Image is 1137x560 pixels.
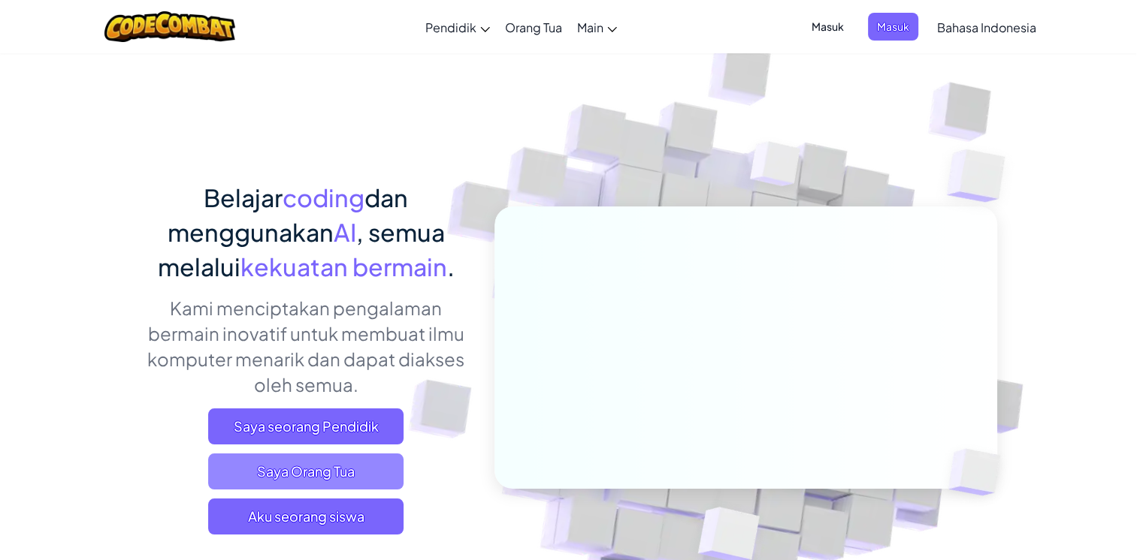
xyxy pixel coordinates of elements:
[923,417,1036,527] img: Overlap cubes
[141,295,472,397] p: Kami menciptakan pengalaman bermain inovatif untuk membuat ilmu komputer menarik dan dapat diakse...
[418,7,497,47] a: Pendidik
[208,498,404,534] button: Aku seorang siswa
[497,7,570,47] a: Orang Tua
[930,7,1044,47] a: Bahasa Indonesia
[208,453,404,489] a: Saya Orang Tua
[283,182,364,212] span: coding
[208,408,404,444] a: Saya seorang Pendidik
[425,20,476,35] span: Pendidik
[240,251,447,282] span: kekuatan bermain
[447,251,455,282] span: .
[570,7,624,47] a: Main
[204,182,283,212] span: Belajar
[577,20,603,35] span: Main
[104,11,236,42] img: CodeCombat logo
[868,13,918,41] button: Masuk
[721,112,830,224] img: Overlap cubes
[803,13,853,41] button: Masuk
[937,20,1036,35] span: Bahasa Indonesia
[917,113,1047,239] img: Overlap cubes
[334,217,356,247] span: AI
